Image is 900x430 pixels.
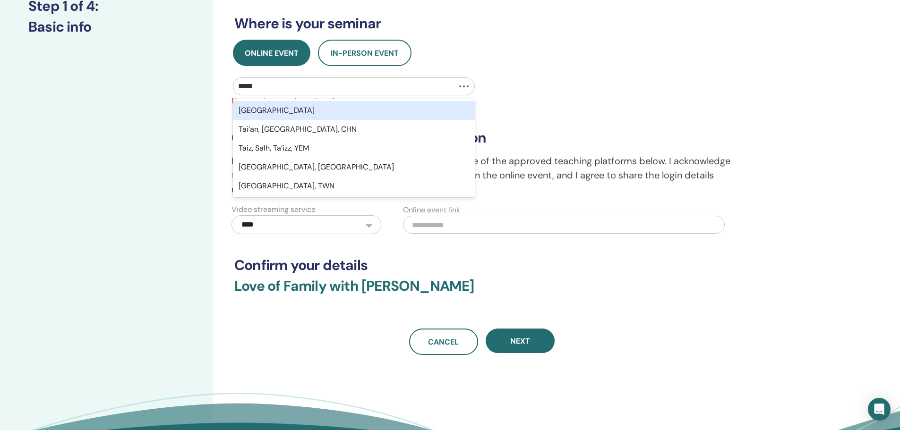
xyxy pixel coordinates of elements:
span: Cancel [428,337,459,347]
h3: Confirm your details [234,257,729,274]
a: Cancel [409,329,478,355]
span: New seminar requires a location [226,95,738,107]
div: Taiz, Salh, Ta‘izz, YEM [233,139,475,158]
button: Next [486,329,555,353]
p: I confirm that I am teaching this seminar online using one of the approved teaching platforms bel... [231,154,732,196]
div: [GEOGRAPHIC_DATA], TWN [233,177,475,195]
div: [GEOGRAPHIC_DATA], [GEOGRAPHIC_DATA] [233,158,475,177]
label: Video streaming service [231,204,316,215]
label: Online event link [403,204,460,216]
button: Online Event [233,40,310,66]
span: Online Event [245,48,299,58]
h3: Basic info [28,18,184,35]
h3: Where is your seminar [234,15,729,32]
div: Open Intercom Messenger [868,398,891,421]
span: Next [510,336,530,346]
h3: Online Teaching Platform Confirmation [231,129,732,146]
span: In-Person Event [331,48,399,58]
button: In-Person Event [318,40,411,66]
div: Tai’an, [GEOGRAPHIC_DATA], CHN [233,120,475,139]
div: [GEOGRAPHIC_DATA] [233,101,475,120]
h3: Love of Family with [PERSON_NAME] [234,278,729,306]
